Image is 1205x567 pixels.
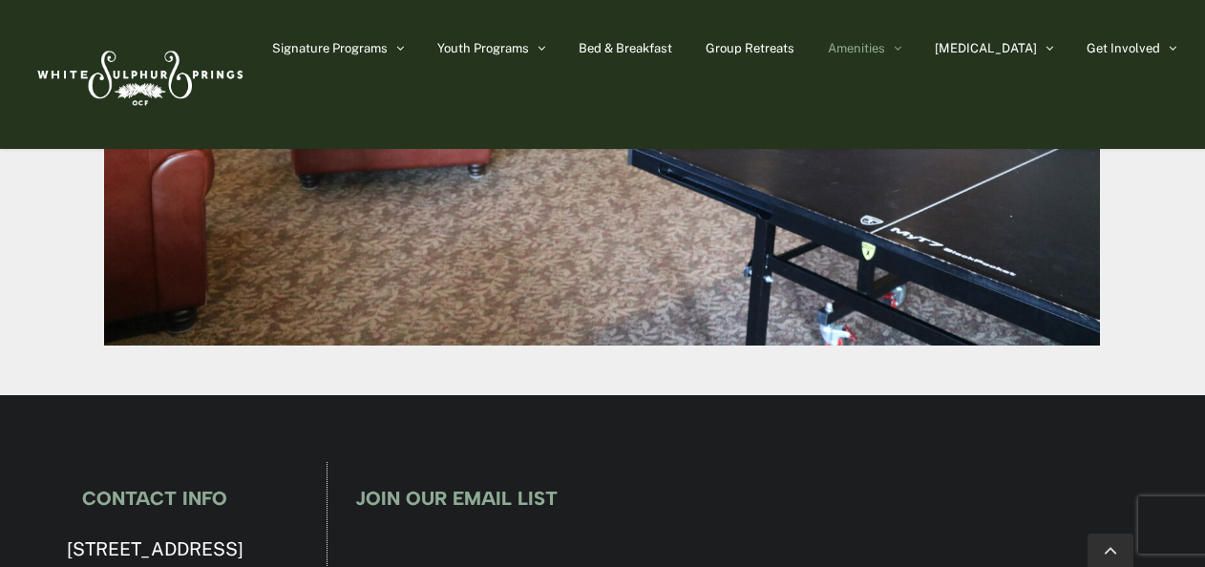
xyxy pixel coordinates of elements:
p: [STREET_ADDRESS] [29,534,282,566]
span: Get Involved [1087,42,1160,54]
span: Group Retreats [706,42,794,54]
h4: JOIN OUR EMAIL LIST [355,488,1176,509]
img: White Sulphur Springs Logo [29,30,248,119]
h4: CONTACT INFO [29,488,282,509]
span: Signature Programs [272,42,388,54]
span: Youth Programs [437,42,529,54]
span: Amenities [828,42,885,54]
span: [MEDICAL_DATA] [935,42,1037,54]
span: Bed & Breakfast [579,42,672,54]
